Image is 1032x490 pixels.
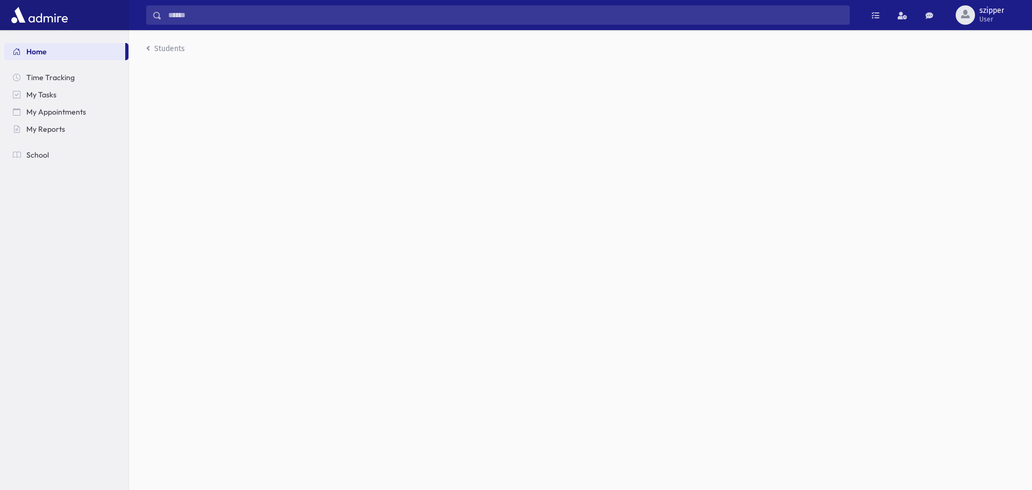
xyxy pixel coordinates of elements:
[4,69,128,86] a: Time Tracking
[146,43,185,59] nav: breadcrumb
[4,86,128,103] a: My Tasks
[26,47,47,56] span: Home
[26,124,65,134] span: My Reports
[979,15,1004,24] span: User
[162,5,849,25] input: Search
[26,107,86,117] span: My Appointments
[9,4,70,26] img: AdmirePro
[26,73,75,82] span: Time Tracking
[4,120,128,138] a: My Reports
[4,146,128,164] a: School
[979,6,1004,15] span: szipper
[146,44,185,53] a: Students
[26,90,56,100] span: My Tasks
[4,103,128,120] a: My Appointments
[4,43,125,60] a: Home
[26,150,49,160] span: School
